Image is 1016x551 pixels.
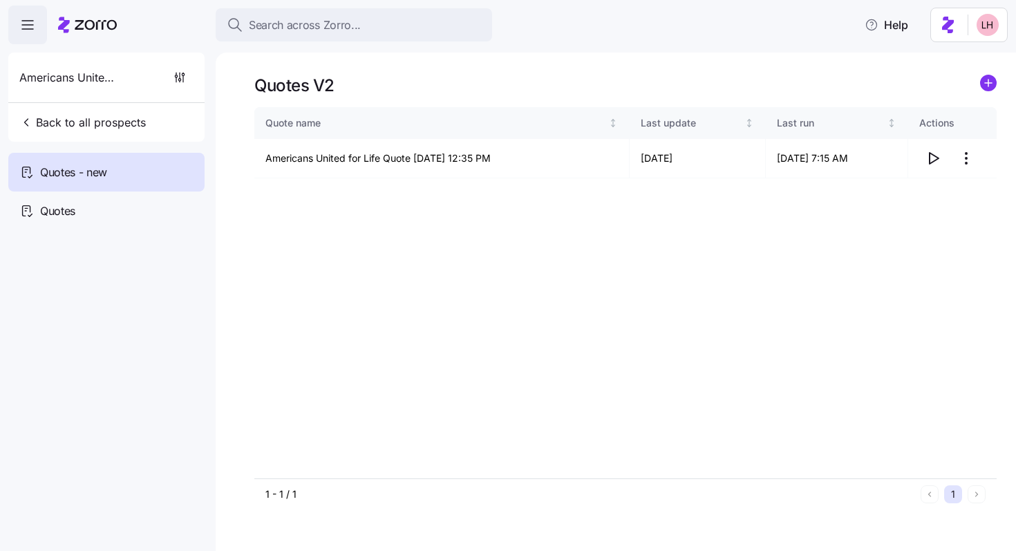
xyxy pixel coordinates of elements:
svg: add icon [980,75,997,91]
a: Quotes - new [8,153,205,192]
button: 1 [944,485,962,503]
span: Search across Zorro... [249,17,361,34]
img: 8ac9784bd0c5ae1e7e1202a2aac67deb [977,14,999,36]
a: Quotes [8,192,205,230]
th: Last runNot sorted [766,107,908,139]
div: Not sorted [887,118,896,128]
div: Not sorted [744,118,754,128]
button: Back to all prospects [14,109,151,136]
span: Back to all prospects [19,114,146,131]
div: Actions [919,115,986,131]
div: Quote name [265,115,605,131]
a: add icon [980,75,997,96]
th: Last updateNot sorted [630,107,766,139]
button: Next page [968,485,986,503]
span: Help [865,17,908,33]
div: Not sorted [608,118,618,128]
td: Americans United for Life Quote [DATE] 12:35 PM [254,139,630,178]
span: Quotes - new [40,164,107,181]
span: Quotes [40,203,75,220]
div: 1 - 1 / 1 [265,487,915,501]
div: Last update [641,115,742,131]
button: Search across Zorro... [216,8,492,41]
div: Last run [777,115,884,131]
h1: Quotes V2 [254,75,335,96]
th: Quote nameNot sorted [254,107,630,139]
button: Help [854,11,919,39]
span: Americans United for Life [19,69,119,86]
button: Previous page [921,485,939,503]
td: [DATE] [630,139,766,178]
td: [DATE] 7:15 AM [766,139,908,178]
